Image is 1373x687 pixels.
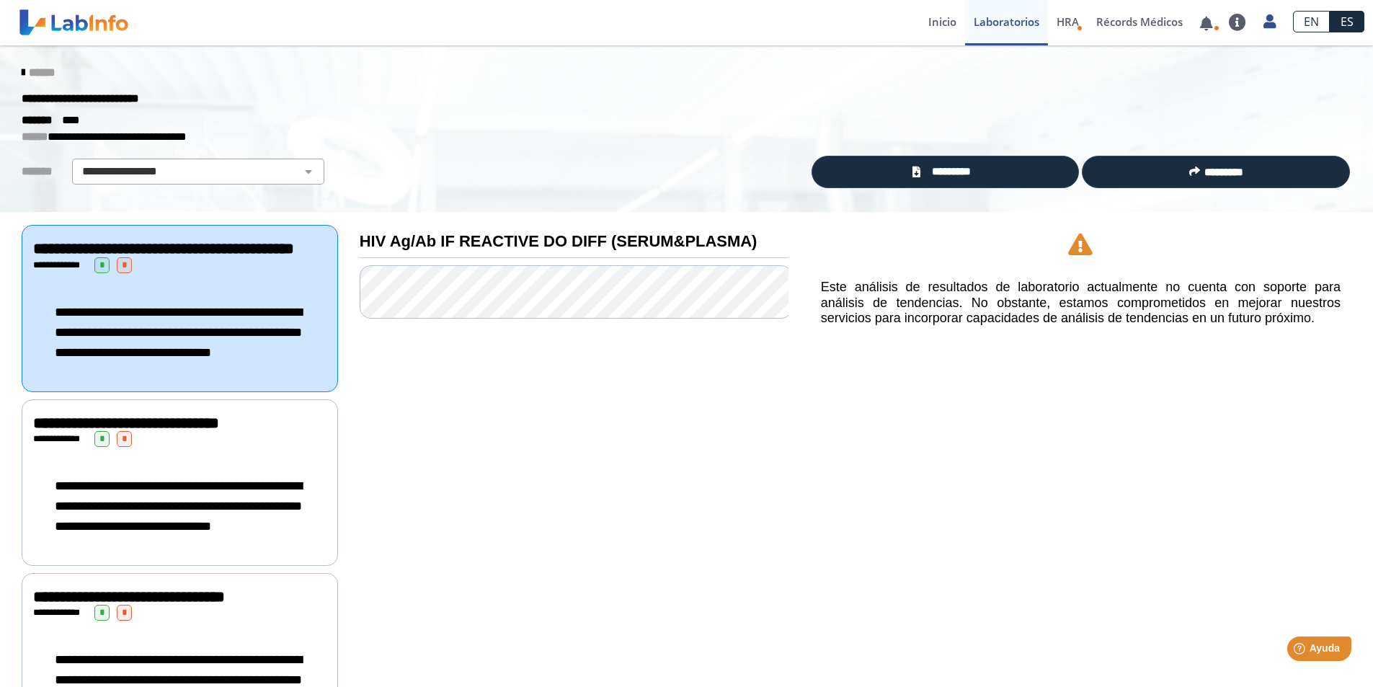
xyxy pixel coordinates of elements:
iframe: Help widget launcher [1245,631,1357,671]
a: ES [1330,11,1364,32]
b: HIV Ag/Ab IF REACTIVE DO DIFF (SERUM&PLASMA) [360,232,757,250]
a: EN [1293,11,1330,32]
h5: Este análisis de resultados de laboratorio actualmente no cuenta con soporte para análisis de ten... [821,280,1341,327]
span: HRA [1057,14,1079,29]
